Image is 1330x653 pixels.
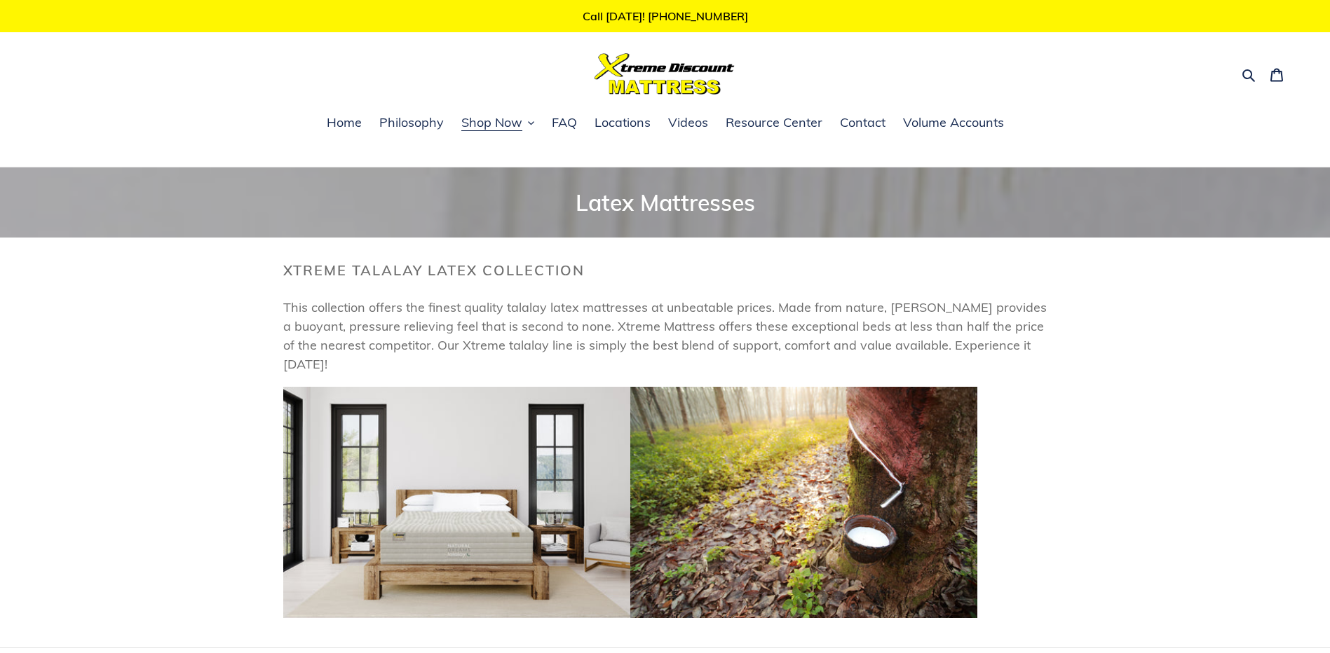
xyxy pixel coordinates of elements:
span: Volume Accounts [903,114,1004,131]
span: Locations [595,114,651,131]
h2: Xtreme Talalay Latex Collection [283,262,1047,279]
img: Xtreme Discount Mattress [595,53,735,95]
a: Locations [588,113,658,134]
a: Videos [661,113,715,134]
p: This collection offers the finest quality talalay latex mattresses at unbeatable prices. Made fro... [283,298,1047,373]
a: Philosophy [372,113,451,134]
span: Videos [668,114,708,131]
a: Home [320,113,369,134]
a: Volume Accounts [896,113,1011,134]
span: Resource Center [726,114,822,131]
span: Home [327,114,362,131]
button: Shop Now [454,113,541,134]
span: FAQ [552,114,577,131]
a: FAQ [545,113,584,134]
span: Philosophy [379,114,444,131]
a: Resource Center [719,113,829,134]
span: Shop Now [461,114,522,131]
a: Contact [833,113,893,134]
span: Latex Mattresses [576,188,755,216]
span: Contact [840,114,885,131]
